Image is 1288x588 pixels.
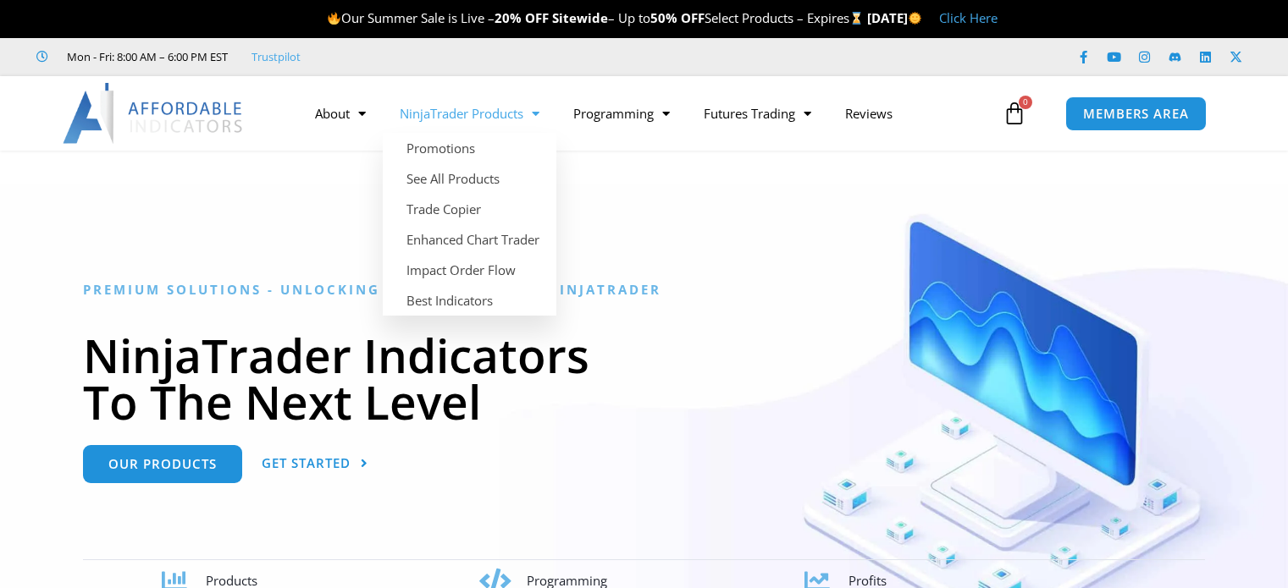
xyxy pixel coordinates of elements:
a: Best Indicators [383,285,556,316]
strong: 20% OFF [495,9,549,26]
h6: Premium Solutions - Unlocking the Potential in NinjaTrader [83,282,1205,298]
a: Get Started [262,445,368,483]
a: Reviews [828,94,909,133]
h1: NinjaTrader Indicators To The Next Level [83,332,1205,425]
a: About [298,94,383,133]
span: Get Started [262,457,351,470]
span: 0 [1019,96,1032,109]
ul: NinjaTrader Products [383,133,556,316]
img: ⌛ [850,12,863,25]
a: NinjaTrader Products [383,94,556,133]
a: Futures Trading [687,94,828,133]
a: MEMBERS AREA [1065,96,1207,131]
span: Our Summer Sale is Live – – Up to Select Products – Expires [327,9,867,26]
strong: Sitewide [552,9,608,26]
strong: [DATE] [867,9,922,26]
a: See All Products [383,163,556,194]
a: Enhanced Chart Trader [383,224,556,255]
a: 0 [977,89,1052,138]
img: 🌞 [909,12,921,25]
a: Promotions [383,133,556,163]
a: Trustpilot [252,47,301,67]
img: LogoAI | Affordable Indicators – NinjaTrader [63,83,245,144]
nav: Menu [298,94,998,133]
span: Mon - Fri: 8:00 AM – 6:00 PM EST [63,47,228,67]
span: MEMBERS AREA [1083,107,1189,120]
span: Our Products [108,458,217,470]
a: Click Here [939,9,998,26]
a: Programming [556,94,687,133]
a: Trade Copier [383,194,556,224]
a: Impact Order Flow [383,255,556,285]
img: 🔥 [328,12,340,25]
strong: 50% OFF [650,9,705,26]
a: Our Products [83,445,242,483]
